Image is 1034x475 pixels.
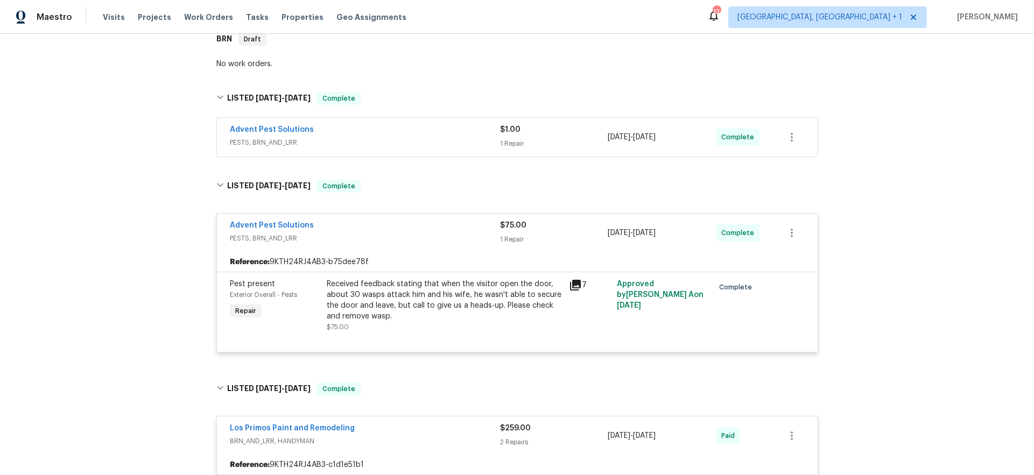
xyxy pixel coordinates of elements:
span: Complete [318,181,360,192]
span: [DATE] [256,182,282,189]
span: [DATE] [608,133,630,141]
div: 9KTH24RJ4AB3-c1d1e51b1 [217,455,818,474]
span: Work Orders [184,12,233,23]
span: Complete [318,93,360,104]
h6: LISTED [227,92,311,105]
span: - [256,385,311,392]
div: 13 [713,6,720,17]
span: - [608,228,656,238]
span: BRN_AND_LRR, HANDYMAN [230,436,500,446]
span: Repair [231,306,261,316]
span: [DATE] [608,432,630,439]
span: Properties [282,12,323,23]
span: $259.00 [500,424,531,432]
span: [DATE] [633,432,656,439]
span: Complete [318,384,360,394]
div: 2 Repairs [500,437,608,448]
div: LISTED [DATE]-[DATE]Complete [213,169,821,203]
span: [DATE] [256,94,282,102]
span: [DATE] [285,182,311,189]
span: Visits [103,12,125,23]
span: [GEOGRAPHIC_DATA], [GEOGRAPHIC_DATA] + 1 [737,12,902,23]
span: [DATE] [617,302,641,309]
a: Advent Pest Solutions [230,222,314,229]
span: Paid [721,430,739,441]
span: Complete [721,132,758,143]
span: - [608,430,656,441]
b: Reference: [230,459,270,470]
div: Received feedback stating that when the visitor open the door, about 30 wasps attack him and his ... [327,279,562,322]
span: Draft [240,34,265,45]
span: - [256,182,311,189]
span: Pest present [230,280,275,288]
a: Los Primos Paint and Remodeling [230,424,355,432]
span: Maestro [37,12,72,23]
span: $1.00 [500,126,520,133]
span: PESTS, BRN_AND_LRR [230,233,500,244]
h6: LISTED [227,382,311,395]
div: 1 Repair [500,138,608,149]
span: - [256,94,311,102]
span: Projects [138,12,171,23]
div: BRN Draft [213,22,821,56]
span: Complete [721,228,758,238]
span: [DATE] [285,385,311,392]
span: [DATE] [256,385,282,392]
div: LISTED [DATE]-[DATE]Complete [213,81,821,116]
h6: BRN [216,33,232,46]
div: 9KTH24RJ4AB3-b75dee78f [217,252,818,272]
span: Exterior Overall - Pests [230,292,297,298]
span: [DATE] [608,229,630,237]
span: [DATE] [285,94,311,102]
span: $75.00 [327,324,349,330]
h6: LISTED [227,180,311,193]
span: [PERSON_NAME] [953,12,1018,23]
span: Complete [719,282,756,293]
span: Geo Assignments [336,12,406,23]
div: 1 Repair [500,234,608,245]
div: 7 [569,279,611,292]
span: PESTS, BRN_AND_LRR [230,137,500,148]
span: [DATE] [633,229,656,237]
span: Tasks [246,13,269,21]
b: Reference: [230,257,270,267]
div: No work orders. [216,59,818,69]
span: Approved by [PERSON_NAME] A on [617,280,704,309]
span: $75.00 [500,222,526,229]
span: [DATE] [633,133,656,141]
a: Advent Pest Solutions [230,126,314,133]
span: - [608,132,656,143]
div: LISTED [DATE]-[DATE]Complete [213,372,821,406]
